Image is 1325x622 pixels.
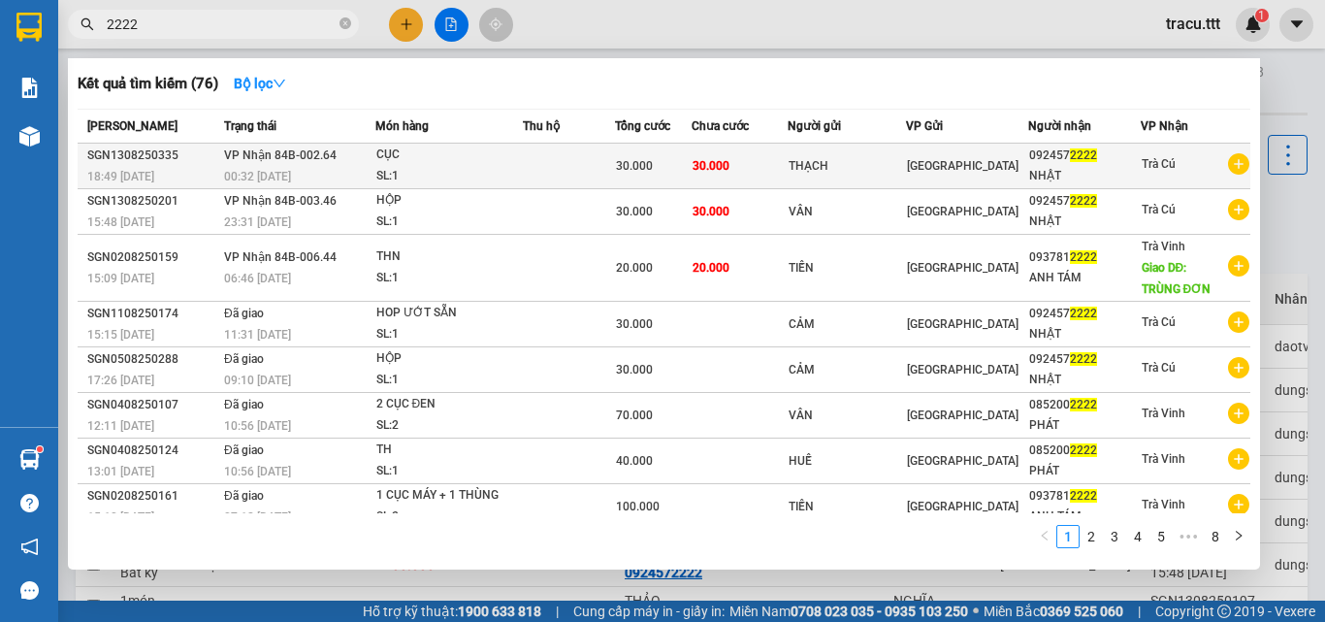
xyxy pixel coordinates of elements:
span: [GEOGRAPHIC_DATA] [907,454,1018,468]
a: 2 [1081,526,1102,547]
sup: 1 [37,446,43,452]
span: 2222 [1070,194,1097,208]
div: NHẬT [1029,370,1139,390]
span: VP Nhận 84B-006.44 [224,250,337,264]
span: 30.000 [616,205,653,218]
div: 093781 [1029,486,1139,507]
span: plus-circle [1228,311,1249,333]
span: Món hàng [375,119,429,133]
div: ANH TÁM [1029,507,1139,527]
div: PHÁT [1029,415,1139,436]
li: 3 [1103,525,1126,548]
img: warehouse-icon [19,126,40,147]
div: 092457 [1029,349,1139,370]
div: SL: 1 [376,461,522,482]
span: [GEOGRAPHIC_DATA] [907,500,1018,513]
div: 093781 [1029,247,1139,268]
li: Previous Page [1033,525,1056,548]
span: 15:09 [DATE] [87,272,154,285]
span: VP Nhận 84B-002.64 [224,148,337,162]
span: question-circle [20,494,39,512]
span: 09:10 [DATE] [224,374,291,387]
span: 30.000 [693,205,729,218]
div: 092457 [1029,191,1139,212]
span: Trà Cú [1142,203,1176,216]
span: plus-circle [1228,357,1249,378]
div: SGN0208250161 [87,486,218,507]
span: 2222 [1070,148,1097,162]
span: Đã giao [224,307,264,320]
div: CẢM [789,360,904,380]
div: THN [376,246,522,268]
span: 2222 [1070,489,1097,503]
button: right [1227,525,1250,548]
div: PHÁT [1029,461,1139,481]
div: SL: 1 [376,324,522,345]
span: Trạng thái [224,119,276,133]
div: NHẬT [1029,212,1139,232]
span: 15:10 [DATE] [87,510,154,524]
span: 20.000 [693,261,729,275]
div: HỘP [376,190,522,212]
div: CỤC [376,145,522,166]
span: [GEOGRAPHIC_DATA] [907,363,1018,376]
span: 18:49 [DATE] [87,170,154,183]
span: plus-circle [1228,199,1249,220]
span: message [20,581,39,600]
div: VÂN [789,406,904,426]
div: NHẬT [1029,324,1139,344]
span: 06:46 [DATE] [224,272,291,285]
div: HUẾ [789,451,904,472]
div: SGN0508250288 [87,349,218,370]
span: ••• [1173,525,1204,548]
div: SGN0208250159 [87,247,218,268]
span: 15:15 [DATE] [87,328,154,342]
span: 2222 [1070,307,1097,320]
a: 3 [1104,526,1125,547]
span: 17:26 [DATE] [87,374,154,387]
span: Thu hộ [523,119,560,133]
span: 30.000 [616,363,653,376]
span: plus-circle [1228,494,1249,515]
span: 20.000 [616,261,653,275]
div: SGN0408250124 [87,441,218,461]
span: plus-circle [1228,255,1249,277]
div: SGN0408250107 [87,395,218,415]
span: 100.000 [616,500,660,513]
span: 10:56 [DATE] [224,419,291,433]
div: SL: 1 [376,166,522,187]
div: 085200 [1029,441,1139,461]
button: Bộ lọcdown [218,68,302,99]
span: 2222 [1070,398,1097,411]
span: 30.000 [693,159,729,173]
img: solution-icon [19,78,40,98]
div: VÂN [789,202,904,222]
span: 07:18 [DATE] [224,510,291,524]
span: Người gửi [788,119,841,133]
span: Đã giao [224,352,264,366]
span: [GEOGRAPHIC_DATA] [907,261,1018,275]
span: Trà Vinh [1142,452,1185,466]
div: SL: 1 [376,268,522,289]
span: Trà Vinh [1142,240,1185,253]
li: 8 [1204,525,1227,548]
div: SL: 2 [376,507,522,528]
span: Đã giao [224,443,264,457]
span: Trà Cú [1142,361,1176,375]
div: 1 CỤC MÁY + 1 THÙNG [376,485,522,507]
div: CẢM [789,314,904,335]
span: 23:31 [DATE] [224,215,291,229]
span: [GEOGRAPHIC_DATA] [907,205,1018,218]
span: down [273,77,286,90]
li: Next Page [1227,525,1250,548]
div: SGN1308250201 [87,191,218,212]
span: 30.000 [616,317,653,331]
span: plus-circle [1228,153,1249,175]
li: 2 [1080,525,1103,548]
div: HOP ƯỚT SẴN [376,303,522,324]
a: 8 [1205,526,1226,547]
span: plus-circle [1228,403,1249,424]
li: 1 [1056,525,1080,548]
li: 5 [1149,525,1173,548]
span: Trà Vinh [1142,498,1185,511]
